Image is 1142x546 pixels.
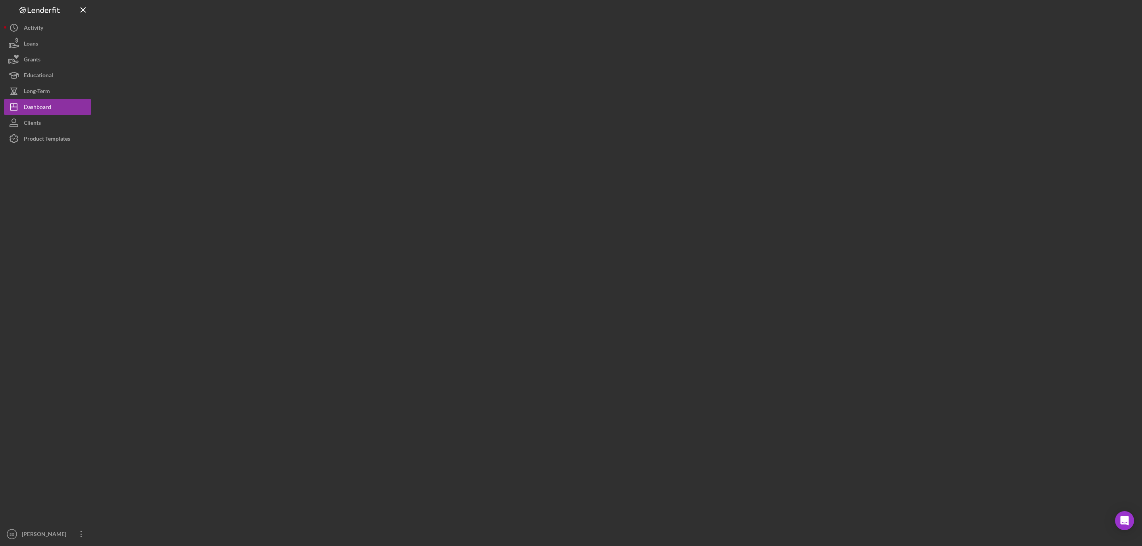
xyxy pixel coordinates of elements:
[4,20,91,36] button: Activity
[24,36,38,53] div: Loans
[4,99,91,115] button: Dashboard
[20,526,71,544] div: [PERSON_NAME]
[10,532,15,536] text: SS
[24,131,70,149] div: Product Templates
[4,83,91,99] button: Long-Term
[24,115,41,133] div: Clients
[24,67,53,85] div: Educational
[24,52,40,69] div: Grants
[24,83,50,101] div: Long-Term
[4,67,91,83] button: Educational
[24,99,51,117] div: Dashboard
[4,115,91,131] button: Clients
[4,52,91,67] button: Grants
[4,36,91,52] button: Loans
[1115,511,1134,530] div: Open Intercom Messenger
[24,20,43,38] div: Activity
[4,526,91,542] button: SS[PERSON_NAME]
[4,131,91,147] button: Product Templates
